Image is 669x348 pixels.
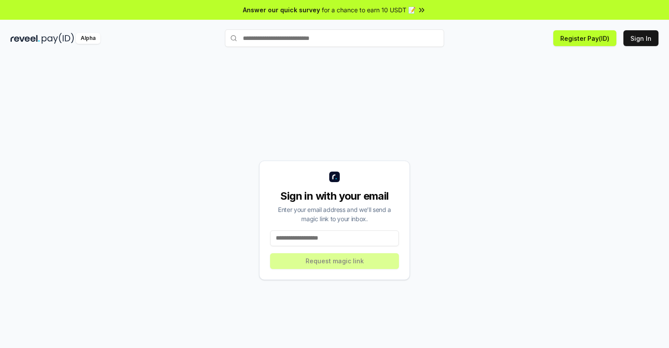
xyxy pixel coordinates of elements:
img: pay_id [42,33,74,44]
span: for a chance to earn 10 USDT 📝 [322,5,416,14]
div: Enter your email address and we’ll send a magic link to your inbox. [270,205,399,223]
img: logo_small [329,172,340,182]
span: Answer our quick survey [243,5,320,14]
button: Register Pay(ID) [553,30,616,46]
div: Sign in with your email [270,189,399,203]
div: Alpha [76,33,100,44]
button: Sign In [623,30,658,46]
img: reveel_dark [11,33,40,44]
